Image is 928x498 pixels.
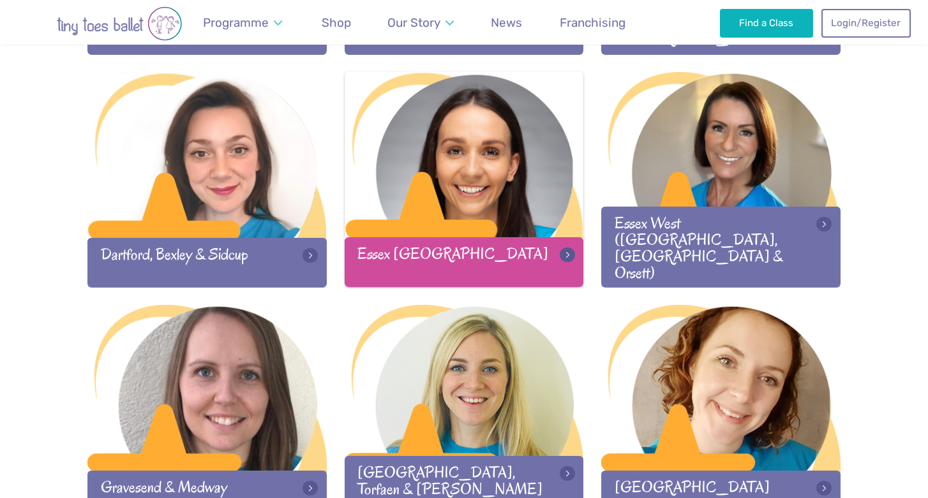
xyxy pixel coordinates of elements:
[382,8,460,38] a: Our Story
[315,8,357,38] a: Shop
[87,238,327,287] div: Dartford, Bexley & Sidcup
[203,15,269,30] span: Programme
[87,72,327,287] a: Dartford, Bexley & Sidcup
[197,8,288,38] a: Programme
[601,72,841,287] a: Essex West ([GEOGRAPHIC_DATA], [GEOGRAPHIC_DATA] & Orsett)
[345,237,584,286] div: Essex [GEOGRAPHIC_DATA]
[601,207,841,287] div: Essex West ([GEOGRAPHIC_DATA], [GEOGRAPHIC_DATA] & Orsett)
[322,15,351,30] span: Shop
[560,15,625,30] span: Franchising
[553,8,631,38] a: Franchising
[387,15,440,30] span: Our Story
[17,6,221,41] img: tiny toes ballet
[485,8,528,38] a: News
[720,9,814,37] a: Find a Class
[345,71,584,286] a: Essex [GEOGRAPHIC_DATA]
[491,15,522,30] span: News
[821,9,911,37] a: Login/Register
